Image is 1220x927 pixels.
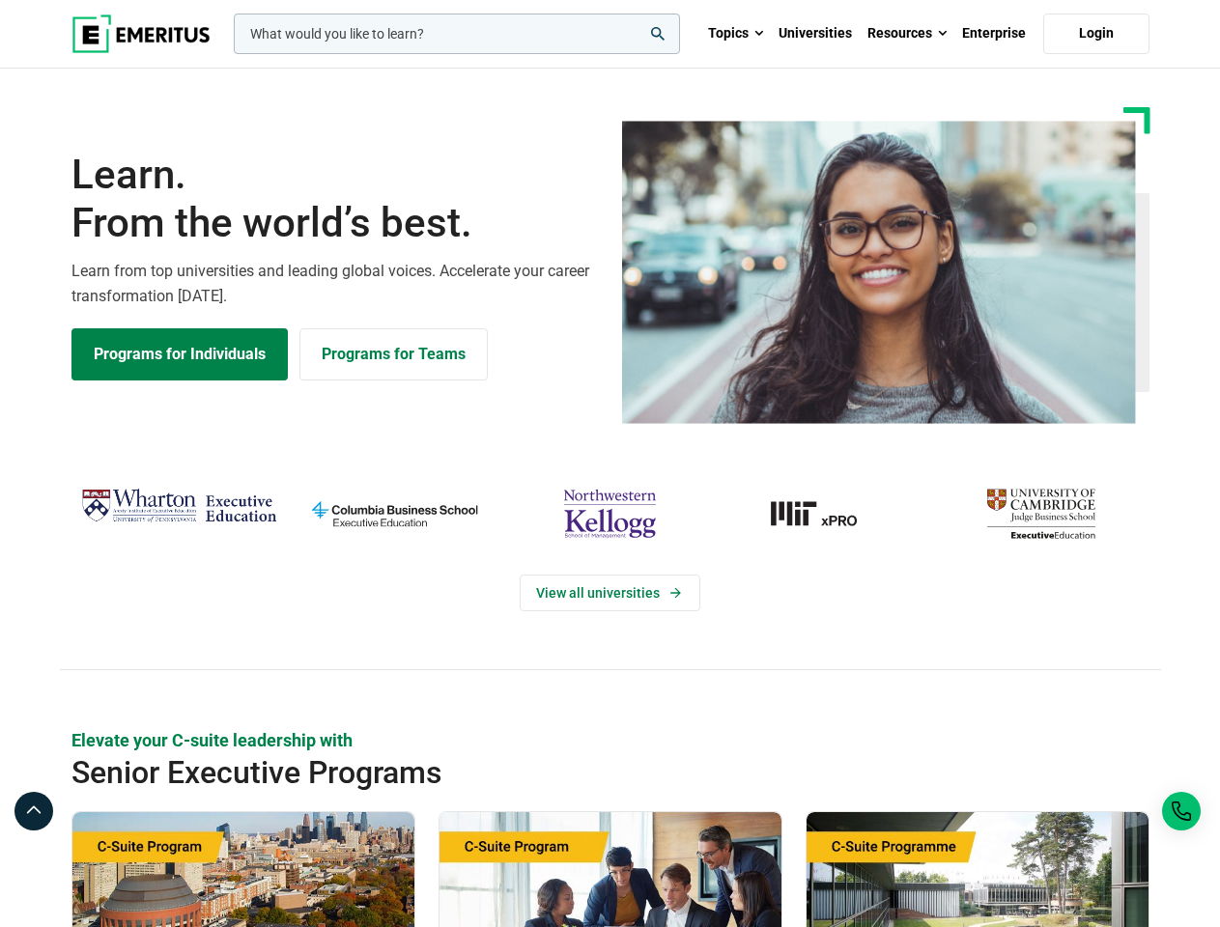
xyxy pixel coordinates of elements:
p: Elevate your C-suite leadership with [71,728,1149,752]
p: Learn from top universities and leading global voices. Accelerate your career transformation [DATE]. [71,259,599,308]
img: columbia-business-school [297,482,493,546]
img: cambridge-judge-business-school [943,482,1139,546]
input: woocommerce-product-search-field-0 [234,14,680,54]
img: MIT xPRO [727,482,923,546]
a: View Universities [520,575,700,611]
h2: Senior Executive Programs [71,753,1041,792]
span: From the world’s best. [71,199,599,247]
a: Explore for Business [299,328,488,380]
a: Explore Programs [71,328,288,380]
img: Learn from the world's best [622,121,1136,424]
a: Login [1043,14,1149,54]
a: MIT-xPRO [727,482,923,546]
h1: Learn. [71,151,599,248]
img: Wharton Executive Education [81,482,277,530]
img: northwestern-kellogg [512,482,708,546]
